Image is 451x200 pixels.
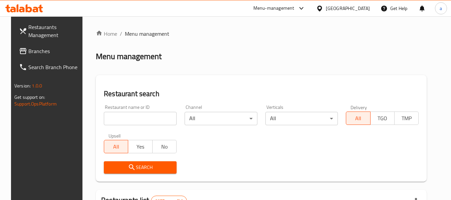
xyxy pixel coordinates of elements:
[28,63,81,71] span: Search Branch Phone
[373,114,392,123] span: TGO
[370,112,395,125] button: TGO
[128,140,152,153] button: Yes
[14,19,86,43] a: Restaurants Management
[96,30,427,38] nav: breadcrumb
[108,133,121,138] label: Upsell
[397,114,416,123] span: TMP
[14,81,31,90] span: Version:
[96,30,117,38] a: Home
[349,114,368,123] span: All
[152,140,177,153] button: No
[32,81,42,90] span: 1.0.0
[104,161,177,174] button: Search
[14,59,86,75] a: Search Branch Phone
[14,99,57,108] a: Support.OpsPlatform
[265,112,338,125] div: All
[440,5,442,12] span: a
[351,105,367,110] label: Delivery
[253,4,294,12] div: Menu-management
[346,112,370,125] button: All
[155,142,174,152] span: No
[185,112,257,125] div: All
[120,30,122,38] li: /
[394,112,419,125] button: TMP
[104,140,128,153] button: All
[104,89,419,99] h2: Restaurant search
[125,30,169,38] span: Menu management
[109,163,171,172] span: Search
[107,142,126,152] span: All
[28,23,81,39] span: Restaurants Management
[96,51,162,62] h2: Menu management
[28,47,81,55] span: Branches
[14,93,45,102] span: Get support on:
[131,142,150,152] span: Yes
[326,5,370,12] div: [GEOGRAPHIC_DATA]
[104,112,177,125] input: Search for restaurant name or ID..
[14,43,86,59] a: Branches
